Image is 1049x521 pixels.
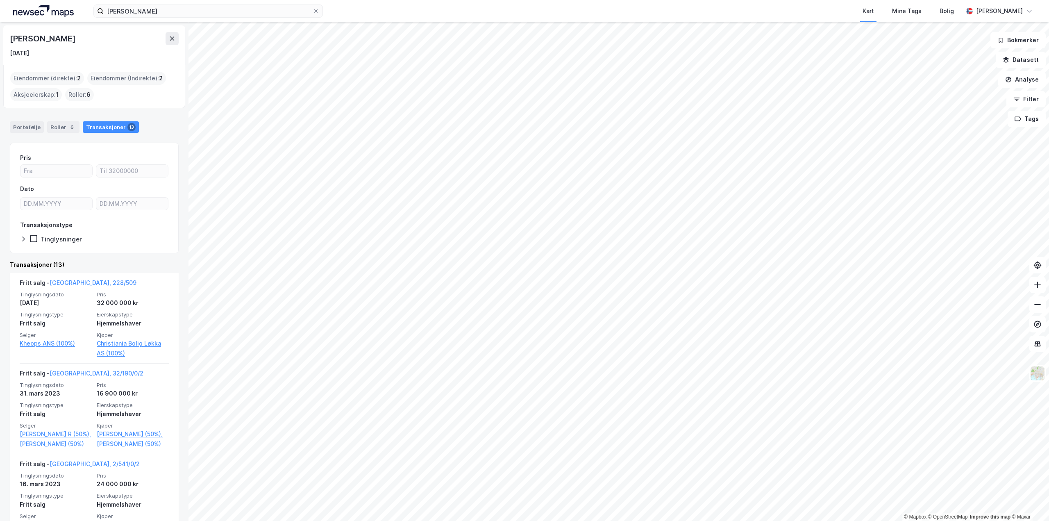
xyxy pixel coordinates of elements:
span: Eierskapstype [97,492,169,499]
span: 2 [159,73,163,83]
div: Roller : [65,88,94,101]
a: Mapbox [904,514,926,520]
span: Tinglysningstype [20,311,92,318]
a: Improve this map [970,514,1010,520]
button: Tags [1008,111,1046,127]
input: Søk på adresse, matrikkel, gårdeiere, leietakere eller personer [104,5,313,17]
span: Eierskapstype [97,402,169,409]
input: DD.MM.YYYY [96,198,168,210]
button: Filter [1006,91,1046,107]
a: [GEOGRAPHIC_DATA], 2/541/0/2 [50,460,140,467]
iframe: Chat Widget [1008,482,1049,521]
div: Fritt salg - [20,459,140,472]
a: [PERSON_NAME] (50%) [20,439,92,449]
button: Bokmerker [990,32,1046,48]
button: Analyse [998,71,1046,88]
input: Til 32000000 [96,165,168,177]
span: Kjøper [97,513,169,520]
div: Eiendommer (direkte) : [10,72,84,85]
a: [PERSON_NAME] (50%) [97,439,169,449]
a: Christiania Bolig Løkka AS (100%) [97,339,169,358]
div: [DATE] [20,298,92,308]
span: Eierskapstype [97,311,169,318]
span: Pris [97,472,169,479]
div: 6 [68,123,76,131]
div: Roller [47,121,79,133]
div: Bolig [940,6,954,16]
div: 32 000 000 kr [97,298,169,308]
div: Transaksjoner [83,121,139,133]
div: 31. mars 2023 [20,389,92,398]
span: Pris [97,291,169,298]
span: Tinglysningstype [20,402,92,409]
input: Fra [20,165,92,177]
div: Fritt salg - [20,278,136,291]
span: 6 [86,90,91,100]
span: Kjøper [97,332,169,339]
span: Tinglysningsdato [20,291,92,298]
div: Hjemmelshaver [97,319,169,328]
img: Z [1030,366,1045,381]
span: Tinglysningsdato [20,472,92,479]
div: Dato [20,184,34,194]
div: 13 [127,123,136,131]
img: logo.a4113a55bc3d86da70a041830d287a7e.svg [13,5,74,17]
a: [PERSON_NAME] R (50%), [20,429,92,439]
div: Transaksjonstype [20,220,73,230]
input: DD.MM.YYYY [20,198,92,210]
div: Hjemmelshaver [97,500,169,510]
span: 1 [56,90,59,100]
div: Fritt salg [20,319,92,328]
div: Pris [20,153,31,163]
div: Fritt salg - [20,369,143,382]
div: [PERSON_NAME] [10,32,77,45]
div: Eiendommer (Indirekte) : [87,72,166,85]
a: [GEOGRAPHIC_DATA], 32/190/0/2 [50,370,143,377]
a: [GEOGRAPHIC_DATA], 228/509 [50,279,136,286]
span: Kjøper [97,422,169,429]
div: Portefølje [10,121,44,133]
div: Tinglysninger [41,235,82,243]
a: OpenStreetMap [928,514,968,520]
div: 24 000 000 kr [97,479,169,489]
span: Selger [20,332,92,339]
span: Selger [20,513,92,520]
div: [DATE] [10,48,29,58]
div: Aksjeeierskap : [10,88,62,101]
div: Transaksjoner (13) [10,260,179,270]
div: Fritt salg [20,500,92,510]
a: Kheops ANS (100%) [20,339,92,348]
div: 16 900 000 kr [97,389,169,398]
div: Fritt salg [20,409,92,419]
span: Tinglysningsdato [20,382,92,389]
a: [PERSON_NAME] (50%), [97,429,169,439]
div: Kart [863,6,874,16]
div: [PERSON_NAME] [976,6,1023,16]
span: Pris [97,382,169,389]
div: 16. mars 2023 [20,479,92,489]
span: Tinglysningstype [20,492,92,499]
span: Selger [20,422,92,429]
div: Mine Tags [892,6,922,16]
span: 2 [77,73,81,83]
div: Hjemmelshaver [97,409,169,419]
button: Datasett [996,52,1046,68]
